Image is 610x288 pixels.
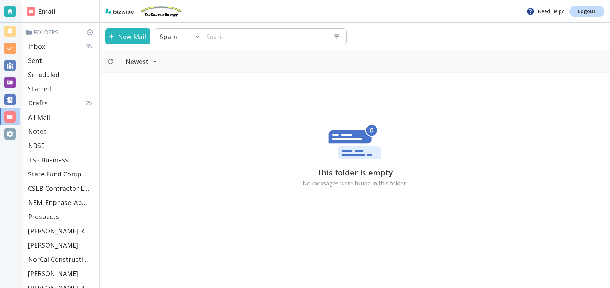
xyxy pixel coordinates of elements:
[28,255,89,263] p: NorCal Construction
[28,184,89,192] p: CSLB Contractor License
[28,241,78,249] p: [PERSON_NAME]
[25,28,96,36] p: Folders
[28,113,50,121] p: All Mail
[28,198,89,207] p: NEM_Enphase_Applications
[25,67,96,82] div: Scheduled
[28,70,59,79] p: Scheduled
[28,227,89,235] p: [PERSON_NAME] Residence
[118,54,164,69] button: Filter
[28,127,47,136] p: Notes
[28,212,59,221] p: Prospects
[25,210,96,224] div: Prospects
[28,269,78,278] p: [PERSON_NAME]
[526,7,564,16] p: Need Help?
[28,170,89,178] p: State Fund Compensation
[25,124,96,138] div: Notes
[28,56,42,65] p: Sent
[25,153,96,167] div: TSE Business
[140,6,182,17] img: TruSource Energy, Inc.
[25,96,96,110] div: Drafts25
[25,238,96,252] div: [PERSON_NAME]
[25,181,96,195] div: CSLB Contractor License
[328,124,381,159] img: empty
[303,179,407,187] p: No messages were found in this folder.
[25,167,96,181] div: State Fund Compensation
[578,9,596,14] p: Logout
[25,138,96,153] div: NBSE
[25,195,96,210] div: NEM_Enphase_Applications
[27,7,35,16] img: DashboardSidebarEmail.svg
[25,39,96,53] div: Inbox35
[569,6,604,17] a: Logout
[25,252,96,266] div: NorCal Construction
[28,42,45,50] p: Inbox
[86,99,95,107] p: 25
[25,266,96,281] div: [PERSON_NAME]
[86,42,95,50] p: 35
[105,8,134,14] img: bizwise
[105,28,150,44] button: New Mail
[25,110,96,124] div: All Mail
[27,7,55,16] h2: Email
[28,99,48,107] p: Drafts
[25,224,96,238] div: [PERSON_NAME] Residence
[25,82,96,96] div: Starred
[28,85,51,93] p: Starred
[204,29,327,44] input: Search
[28,156,68,164] p: TSE Business
[160,32,177,41] p: Spam
[28,141,44,150] p: NBSE
[104,55,117,68] button: Refresh
[317,168,393,176] h4: This folder is empty
[25,53,96,67] div: Sent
